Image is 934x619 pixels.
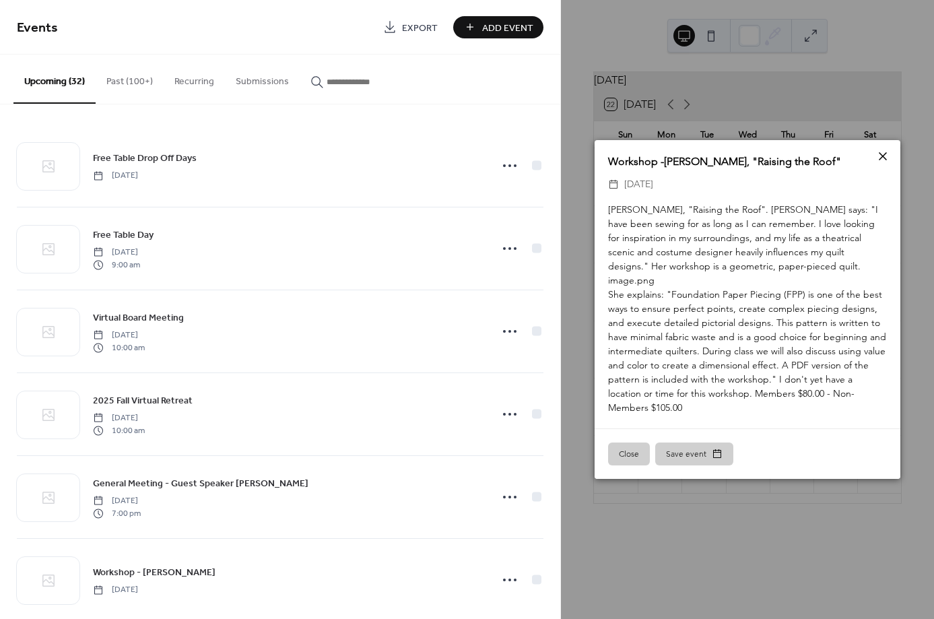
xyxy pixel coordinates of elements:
[93,507,141,519] span: 7:00 pm
[93,394,193,408] span: 2025 Fall Virtual Retreat
[608,176,619,193] div: ​
[93,566,215,580] span: Workshop - [PERSON_NAME]
[655,443,733,465] button: Save event
[93,152,197,166] span: Free Table Drop Off Days
[93,247,140,259] span: [DATE]
[93,393,193,408] a: 2025 Fall Virtual Retreat
[93,311,184,325] span: Virtual Board Meeting
[96,55,164,102] button: Past (100+)
[93,424,145,436] span: 10:00 am
[595,203,900,415] div: [PERSON_NAME], "Raising the Roof". [PERSON_NAME] says: "I have been sewing for as long as I can r...
[93,227,154,242] a: Free Table Day
[93,412,145,424] span: [DATE]
[13,55,96,104] button: Upcoming (32)
[93,259,140,271] span: 9:00 am
[608,443,650,465] button: Close
[595,154,900,170] div: Workshop -[PERSON_NAME], "Raising the Roof"
[93,564,215,580] a: Workshop - [PERSON_NAME]
[17,15,58,41] span: Events
[93,477,308,491] span: General Meeting - Guest Speaker [PERSON_NAME]
[402,21,438,35] span: Export
[93,329,145,341] span: [DATE]
[93,341,145,354] span: 10:00 am
[93,170,138,182] span: [DATE]
[453,16,543,38] button: Add Event
[482,21,533,35] span: Add Event
[93,495,141,507] span: [DATE]
[373,16,448,38] a: Export
[624,176,653,193] span: [DATE]
[93,150,197,166] a: Free Table Drop Off Days
[93,584,138,596] span: [DATE]
[93,310,184,325] a: Virtual Board Meeting
[164,55,225,102] button: Recurring
[93,228,154,242] span: Free Table Day
[93,476,308,491] a: General Meeting - Guest Speaker [PERSON_NAME]
[225,55,300,102] button: Submissions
